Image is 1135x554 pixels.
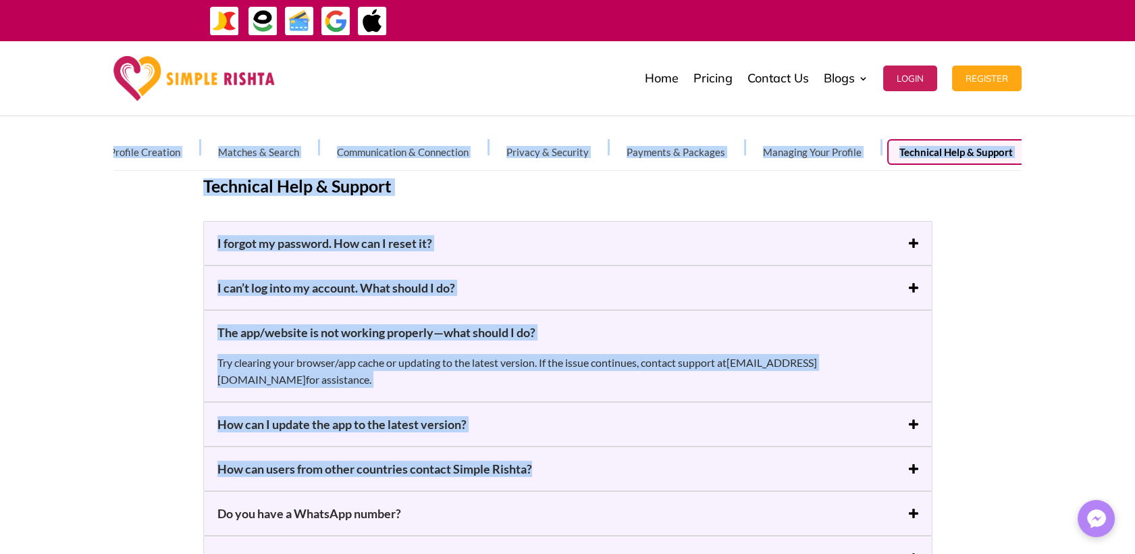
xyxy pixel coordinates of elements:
[217,416,918,432] h5: How can I update the app to the latest version?
[217,461,918,477] h5: How can users from other countries contact Simple Rishta?
[824,45,868,112] a: Blogs
[217,505,918,522] h5: Do you have a WhatsApp number?
[284,6,315,36] img: Credit Cards
[325,139,481,165] button: Communication & Connection
[217,235,918,251] h5: I forgot my password. How can I reset it?
[321,6,351,36] img: GooglePay-icon
[217,354,918,388] p: Try clearing your browser/app cache or updating to the latest version. If the issue continues, co...
[209,6,240,36] img: JazzCash-icon
[494,139,601,165] button: Privacy & Security
[952,66,1022,91] button: Register
[248,6,278,36] img: EasyPaisa-icon
[883,66,937,91] button: Login
[203,176,392,196] strong: Technical Help & Support
[887,139,1025,165] button: Technical Help & Support
[952,45,1022,112] a: Register
[645,45,679,112] a: Home
[357,6,388,36] img: ApplePay-icon
[693,45,733,112] a: Pricing
[217,280,918,296] h5: I can’t log into my account. What should I do?
[614,139,737,165] button: Payments & Packages
[1083,505,1110,532] img: Messenger
[206,139,311,165] button: Matches & Search
[217,324,918,341] h5: The app/website is not working properly—what should I do?
[751,139,874,165] button: Managing Your Profile
[747,45,809,112] a: Contact Us
[883,45,937,112] a: Login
